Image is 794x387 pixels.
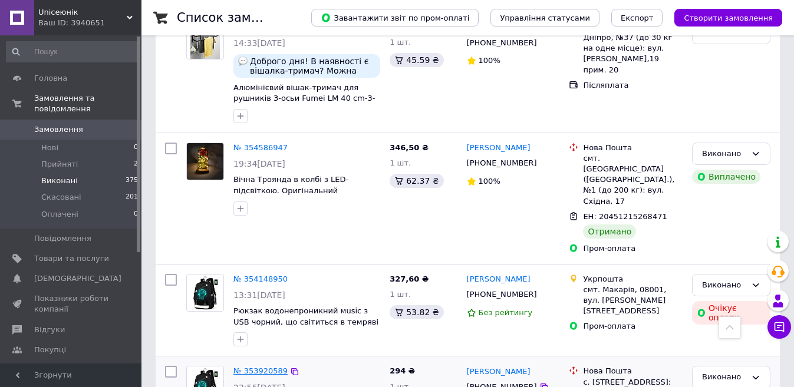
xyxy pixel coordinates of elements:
[583,285,683,317] div: смт. Макарів, 08001, вул. [PERSON_NAME][STREET_ADDRESS]
[390,143,429,152] span: 346,50 ₴
[41,176,78,186] span: Виконані
[479,56,500,65] span: 100%
[479,308,533,317] span: Без рейтингу
[674,9,782,27] button: Створити замовлення
[34,93,141,114] span: Замовлення та повідомлення
[467,143,531,154] a: [PERSON_NAME]
[583,321,683,332] div: Пром-оплата
[250,57,375,75] span: Доброго дня! В наявності є вішалка-тримач? Можна перевести гроші на картку Приватбанку?
[233,274,288,283] a: № 354148950
[186,274,224,312] a: Фото товару
[38,18,141,28] div: Ваш ID: 3940651
[34,253,109,264] span: Товари та послуги
[187,274,223,311] img: Фото товару
[233,175,348,206] a: Вічна Троянда в колбі з LED-підсвіткою. Оригінальний подарунок
[583,212,667,221] span: ЕН: 20451215268471
[390,158,411,167] span: 1 шт.
[702,371,746,383] div: Виконано
[126,176,138,186] span: 375
[692,301,770,325] div: Очікує оплати
[583,243,683,254] div: Пром-оплата
[390,290,411,299] span: 1 шт.
[34,325,65,335] span: Відгуки
[464,35,539,51] div: [PHONE_NUMBER]
[490,9,599,27] button: Управління статусами
[621,14,654,22] span: Експорт
[702,279,746,292] div: Виконано
[390,305,443,319] div: 53.82 ₴
[233,159,285,168] span: 19:34[DATE]
[34,73,67,84] span: Головна
[321,12,469,23] span: Завантажити звіт по пром-оплаті
[186,22,224,59] a: Фото товару
[767,315,791,339] button: Чат з покупцем
[583,274,683,285] div: Укрпошта
[583,224,636,239] div: Отримано
[233,38,285,48] span: 14:33[DATE]
[233,306,378,326] a: Рюкзак водонепроникний мusic з USB чорний, що світиться в темряві
[583,80,683,91] div: Післяплата
[6,41,139,62] input: Пошук
[134,209,138,220] span: 0
[684,14,773,22] span: Створити замовлення
[390,174,443,188] div: 62.37 ₴
[583,366,683,376] div: Нова Пошта
[34,233,91,244] span: Повідомлення
[134,143,138,153] span: 0
[390,274,429,283] span: 327,60 ₴
[311,9,479,27] button: Завантажити звіт по пром-оплаті
[41,192,81,203] span: Скасовані
[34,293,109,315] span: Показники роботи компанії
[34,273,121,284] span: [DEMOGRAPHIC_DATA]
[692,170,760,184] div: Виплачено
[41,209,78,220] span: Оплачені
[126,192,138,203] span: 201
[41,143,58,153] span: Нові
[233,143,288,152] a: № 354586947
[41,159,78,170] span: Прийняті
[464,287,539,302] div: [PHONE_NUMBER]
[38,7,127,18] span: Uniceюнік
[390,38,411,47] span: 1 шт.
[467,366,531,378] a: [PERSON_NAME]
[467,274,531,285] a: [PERSON_NAME]
[190,22,220,59] img: Фото товару
[464,156,539,171] div: [PHONE_NUMBER]
[233,83,375,114] a: Алюмінієвий вішак-тримач для рушників 3-осьи Fumei LM 40 cm-3-Rods Чорна
[34,345,66,355] span: Покупці
[186,143,224,180] a: Фото товару
[583,32,683,75] div: Дніпро, №37 (до 30 кг на одне місце): вул. [PERSON_NAME],19 прим. 20
[34,124,83,135] span: Замовлення
[187,143,223,180] img: Фото товару
[663,13,782,22] a: Створити замовлення
[583,143,683,153] div: Нова Пошта
[583,153,683,207] div: смт. [GEOGRAPHIC_DATA] ([GEOGRAPHIC_DATA].), №1 (до 200 кг): вул. Східна, 17
[611,9,663,27] button: Експорт
[479,177,500,186] span: 100%
[134,159,138,170] span: 2
[233,290,285,300] span: 13:31[DATE]
[238,57,248,66] img: :speech_balloon:
[390,366,415,375] span: 294 ₴
[233,366,288,375] a: № 353920589
[390,53,443,67] div: 45.59 ₴
[702,148,746,160] div: Виконано
[500,14,590,22] span: Управління статусами
[177,11,296,25] h1: Список замовлень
